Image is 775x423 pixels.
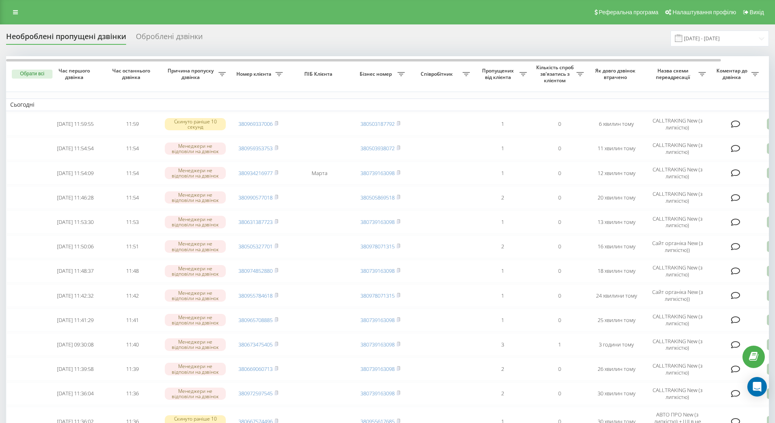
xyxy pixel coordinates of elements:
td: 0 [531,382,588,405]
td: 11:54 [104,137,161,160]
td: 11:59 [104,113,161,136]
span: Коментар до дзвінка [714,68,751,80]
td: [DATE] 11:36:04 [47,382,104,405]
td: 1 [474,210,531,233]
span: ПІБ Клієнта [294,71,345,77]
td: 1 [474,137,531,160]
td: [DATE] 11:39:58 [47,357,104,380]
td: 18 хвилин тому [588,260,645,283]
a: 380503938072 [360,145,395,152]
span: Співробітник [413,71,463,77]
a: 380969337006 [238,120,273,127]
td: CALLTRAKING New (з липкістю) [645,162,710,184]
div: Менеджери не відповіли на дзвінок [165,167,226,179]
td: 0 [531,162,588,184]
a: 380972597545 [238,390,273,397]
td: CALLTRAKING New (з липкістю) [645,186,710,209]
a: 380505327701 [238,243,273,250]
div: Оброблені дзвінки [136,32,203,45]
td: 1 [531,333,588,356]
a: 380990577018 [238,194,273,201]
td: 0 [531,210,588,233]
td: [DATE] 11:54:09 [47,162,104,184]
a: 380978071315 [360,243,395,250]
a: 380505869518 [360,194,395,201]
span: Кількість спроб зв'язатись з клієнтом [535,64,576,83]
a: 380503187792 [360,120,395,127]
td: 11:36 [104,382,161,405]
div: Open Intercom Messenger [747,377,767,397]
div: Менеджери не відповіли на дзвінок [165,289,226,302]
a: 380739163098 [360,169,395,177]
a: 380739163098 [360,365,395,373]
a: 380669060713 [238,365,273,373]
td: 1 [474,113,531,136]
td: 2 [474,382,531,405]
button: Обрати всі [12,70,52,79]
td: [DATE] 11:48:37 [47,260,104,283]
td: 1 [474,284,531,307]
span: Номер клієнта [234,71,275,77]
a: 380739163098 [360,341,395,348]
td: Сайт органіка New (з липкістю)) [645,284,710,307]
td: 11:53 [104,210,161,233]
span: Реферальна програма [599,9,659,15]
td: CALLTRAKING New (з липкістю) [645,309,710,331]
td: 2 [474,357,531,380]
td: [DATE] 09:30:08 [47,333,104,356]
a: 380739163098 [360,390,395,397]
div: Менеджери не відповіли на дзвінок [165,216,226,228]
td: 0 [531,357,588,380]
td: 0 [531,137,588,160]
a: 380959353753 [238,145,273,152]
span: Як довго дзвінок втрачено [594,68,638,80]
td: 13 хвилин тому [588,210,645,233]
td: 11:54 [104,162,161,184]
td: CALLTRAKING New (з липкістю) [645,113,710,136]
td: 0 [531,309,588,331]
td: 0 [531,186,588,209]
td: 3 [474,333,531,356]
span: Час першого дзвінка [53,68,97,80]
td: 20 хвилин тому [588,186,645,209]
span: Пропущених від клієнта [478,68,520,80]
td: [DATE] 11:59:55 [47,113,104,136]
div: Менеджери не відповіли на дзвінок [165,314,226,326]
a: 380631387723 [238,218,273,226]
span: Вихід [750,9,764,15]
td: Сайт органіка New (з липкістю)) [645,235,710,258]
a: 380978071315 [360,292,395,299]
td: Марта [287,162,352,184]
td: 3 години тому [588,333,645,356]
td: 16 хвилин тому [588,235,645,258]
td: 2 [474,186,531,209]
div: Менеджери не відповіли на дзвінок [165,338,226,351]
a: 380934216977 [238,169,273,177]
a: 380673475405 [238,341,273,348]
div: Менеджери не відповіли на дзвінок [165,191,226,204]
a: 380739163098 [360,218,395,226]
div: Менеджери не відповіли на дзвінок [165,363,226,375]
a: 380739163098 [360,267,395,274]
td: [DATE] 11:42:32 [47,284,104,307]
span: Час останнього дзвінка [110,68,154,80]
td: 0 [531,113,588,136]
td: [DATE] 11:46:28 [47,186,104,209]
td: 0 [531,284,588,307]
div: Менеджери не відповіли на дзвінок [165,265,226,277]
td: 11:41 [104,309,161,331]
td: 11 хвилин тому [588,137,645,160]
td: CALLTRAKING New (з липкістю) [645,137,710,160]
a: 380739163098 [360,316,395,324]
div: Менеджери не відповіли на дзвінок [165,388,226,400]
td: 11:40 [104,333,161,356]
span: Назва схеми переадресації [649,68,699,80]
td: CALLTRAKING New (з липкістю) [645,382,710,405]
td: 1 [474,162,531,184]
td: CALLTRAKING New (з липкістю) [645,357,710,380]
td: 11:54 [104,186,161,209]
td: 25 хвилин тому [588,309,645,331]
td: 1 [474,309,531,331]
td: 12 хвилин тому [588,162,645,184]
td: 11:42 [104,284,161,307]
